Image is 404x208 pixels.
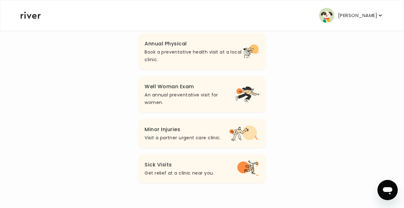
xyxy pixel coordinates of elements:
h3: Sick Visits [145,160,214,169]
button: Minor InjuriesVisit a partner urgent care clinic. [138,119,265,148]
p: Book a preventative health visit at a local clinic. [145,48,243,63]
button: Annual PhysicalBook a preventative health visit at a local clinic. [138,33,265,70]
h3: Annual Physical [145,39,243,48]
p: Get relief at a clinic near you. [145,169,214,177]
p: Visit a partner urgent care clinic. [145,134,221,142]
iframe: Button to launch messaging window [377,180,398,200]
button: Sick VisitsGet relief at a clinic near you. [138,154,265,183]
h3: Well Woman Exam [145,82,235,91]
p: [PERSON_NAME] [338,11,377,20]
button: user avatar[PERSON_NAME] [319,8,383,23]
h3: Minor Injuries [145,125,221,134]
button: Well Woman ExamAn annual preventative visit for women. [138,76,265,113]
img: user avatar [319,8,334,23]
p: An annual preventative visit for women. [145,91,235,106]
